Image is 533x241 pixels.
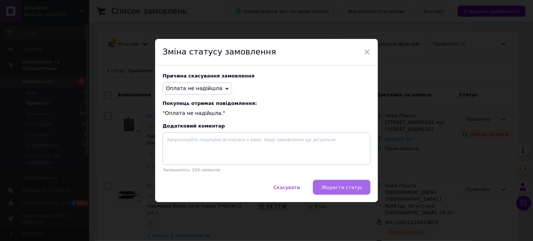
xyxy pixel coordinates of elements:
span: Скасувати [274,185,300,190]
div: Причина скасування замовлення [163,73,370,79]
p: Залишилось: 250 символів [163,168,370,172]
div: "Оплата не надійшла." [163,100,370,117]
button: Скасувати [266,180,308,195]
div: Додатковий коментар [163,123,370,129]
div: Зміна статусу замовлення [155,39,378,66]
button: Зберегти статус [313,180,370,195]
span: × [364,46,370,58]
span: Оплата не надійшла [166,85,222,91]
span: Зберегти статус [321,185,363,190]
span: Покупець отримає повідомлення: [163,100,370,106]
